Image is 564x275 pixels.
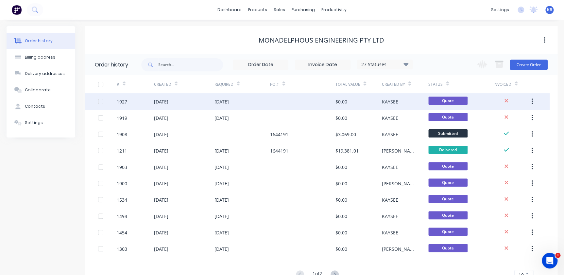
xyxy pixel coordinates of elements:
[214,180,229,187] div: [DATE]
[154,147,168,154] div: [DATE]
[542,253,557,268] iframe: Intercom live chat
[288,5,318,15] div: purchasing
[382,246,415,252] div: [PERSON_NAME]
[428,97,468,105] span: Quote
[428,228,468,236] span: Quote
[7,65,75,82] button: Delivery addresses
[382,115,398,121] div: KAYSEE
[214,98,229,105] div: [DATE]
[25,38,53,44] div: Order history
[335,115,347,121] div: $0.00
[117,98,127,105] div: 1927
[214,246,229,252] div: [DATE]
[25,71,65,77] div: Delivery addresses
[270,5,288,15] div: sales
[214,82,233,87] div: Required
[335,164,347,171] div: $0.00
[214,196,229,203] div: [DATE]
[117,229,127,236] div: 1454
[154,213,168,220] div: [DATE]
[214,75,270,93] div: Required
[382,82,405,87] div: Created By
[318,5,350,15] div: productivity
[117,131,127,138] div: 1908
[335,196,347,203] div: $0.00
[154,180,168,187] div: [DATE]
[428,75,493,93] div: Status
[7,49,75,65] button: Billing address
[95,61,128,69] div: Order history
[335,180,347,187] div: $0.00
[382,213,398,220] div: KAYSEE
[214,5,245,15] a: dashboard
[335,147,358,154] div: $19,381.01
[117,180,127,187] div: 1900
[233,60,288,70] input: Order Date
[154,229,168,236] div: [DATE]
[270,147,288,154] div: 1644191
[335,131,356,138] div: $3,069.00
[335,98,347,105] div: $0.00
[428,113,468,121] span: Quote
[488,5,512,15] div: settings
[335,75,382,93] div: Total Value
[154,164,168,171] div: [DATE]
[154,75,214,93] div: Created
[25,103,45,109] div: Contacts
[154,131,168,138] div: [DATE]
[7,82,75,98] button: Collaborate
[357,61,412,68] div: 27 Statuses
[493,82,511,87] div: Invoiced
[428,178,468,187] span: Quote
[117,246,127,252] div: 1303
[382,147,415,154] div: [PERSON_NAME]
[214,164,229,171] div: [DATE]
[428,211,468,219] span: Quote
[335,246,347,252] div: $0.00
[335,229,347,236] div: $0.00
[117,75,154,93] div: #
[154,115,168,121] div: [DATE]
[428,244,468,252] span: Quote
[382,164,398,171] div: KAYSEE
[555,253,560,258] span: 1
[428,82,443,87] div: Status
[25,87,51,93] div: Collaborate
[117,147,127,154] div: 1211
[382,180,415,187] div: [PERSON_NAME]
[25,120,43,126] div: Settings
[7,115,75,131] button: Settings
[382,229,398,236] div: KAYSEE
[214,229,229,236] div: [DATE]
[117,164,127,171] div: 1903
[382,196,398,203] div: KAYSEE
[428,162,468,170] span: Quote
[154,82,171,87] div: Created
[270,82,279,87] div: PO #
[428,129,468,137] span: Submitted
[382,98,398,105] div: KAYSEE
[547,7,552,13] span: KB
[7,98,75,115] button: Contacts
[382,75,428,93] div: Created By
[154,246,168,252] div: [DATE]
[117,196,127,203] div: 1534
[154,98,168,105] div: [DATE]
[493,75,531,93] div: Invoiced
[117,213,127,220] div: 1494
[12,5,22,15] img: Factory
[117,82,119,87] div: #
[259,36,384,44] div: Monadelphous Engineering Pty Ltd
[510,60,548,70] button: Create Order
[214,115,229,121] div: [DATE]
[270,75,335,93] div: PO #
[214,147,229,154] div: [DATE]
[158,58,223,71] input: Search...
[25,54,55,60] div: Billing address
[428,146,468,154] span: Delivered
[335,213,347,220] div: $0.00
[270,131,288,138] div: 1644191
[7,33,75,49] button: Order history
[245,5,270,15] div: products
[295,60,350,70] input: Invoice Date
